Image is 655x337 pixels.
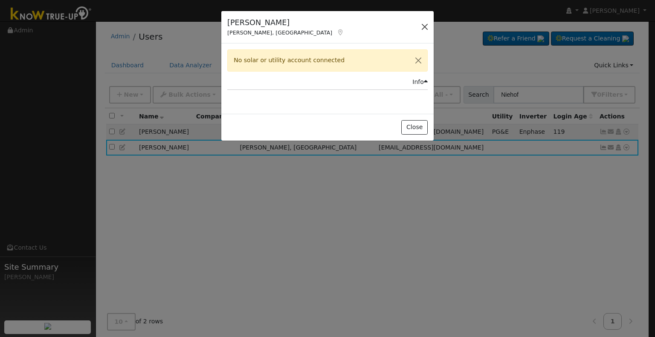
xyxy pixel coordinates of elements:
button: Close [409,50,427,71]
span: [PERSON_NAME], [GEOGRAPHIC_DATA] [227,29,332,36]
div: No solar or utility account connected [227,49,428,71]
h5: [PERSON_NAME] [227,17,344,28]
button: Close [401,120,427,135]
div: Info [412,78,428,86]
a: Map [336,29,344,36]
